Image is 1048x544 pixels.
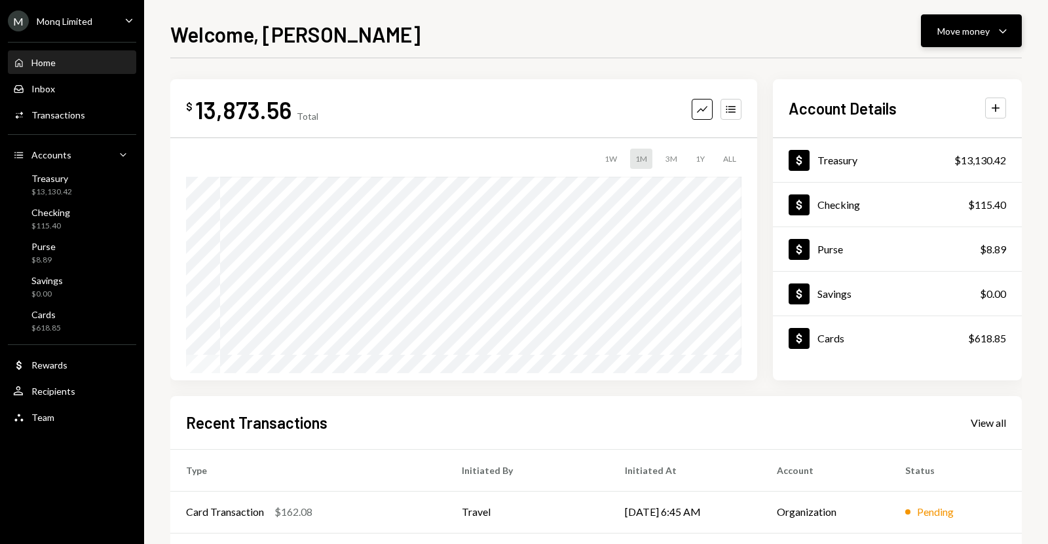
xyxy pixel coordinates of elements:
div: View all [971,416,1006,429]
div: 1W [599,149,622,169]
div: $8.89 [31,255,56,266]
a: Home [8,50,136,74]
div: 3M [660,149,683,169]
div: Cards [817,332,844,344]
a: Rewards [8,353,136,376]
a: Treasury$13,130.42 [773,138,1022,182]
th: Account [761,449,889,491]
div: $13,130.42 [954,153,1006,168]
div: $13,130.42 [31,187,72,198]
div: $ [186,100,193,113]
a: Savings$0.00 [8,271,136,302]
a: Accounts [8,143,136,166]
a: Checking$115.40 [8,203,136,234]
a: Transactions [8,103,136,126]
h2: Account Details [789,98,897,119]
div: ALL [718,149,741,169]
h2: Recent Transactions [186,412,327,433]
td: [DATE] 6:45 AM [609,491,761,533]
div: Purse [817,243,843,255]
div: $8.89 [980,242,1006,257]
button: Move money [921,14,1022,47]
div: Recipients [31,386,75,397]
div: Transactions [31,109,85,120]
div: $0.00 [31,289,63,300]
div: $618.85 [968,331,1006,346]
div: Pending [917,504,954,520]
h1: Welcome, [PERSON_NAME] [170,21,421,47]
td: Organization [761,491,889,533]
a: Purse$8.89 [773,227,1022,271]
a: Cards$618.85 [8,305,136,336]
div: 1M [630,149,652,169]
div: Card Transaction [186,504,264,520]
div: Savings [817,287,851,300]
div: $162.08 [274,504,312,520]
div: $618.85 [31,323,61,334]
a: Recipients [8,379,136,403]
div: Accounts [31,149,71,160]
a: Savings$0.00 [773,272,1022,316]
th: Type [170,449,446,491]
div: Checking [817,198,860,211]
th: Initiated At [609,449,761,491]
a: View all [971,415,1006,429]
div: Checking [31,207,70,218]
div: Total [297,111,318,122]
a: Purse$8.89 [8,237,136,268]
div: 13,873.56 [195,95,291,124]
th: Status [889,449,1022,491]
div: Move money [937,24,990,38]
div: Treasury [817,154,857,166]
a: Treasury$13,130.42 [8,169,136,200]
div: Home [31,57,56,68]
div: Savings [31,275,63,286]
a: Checking$115.40 [773,183,1022,227]
div: Team [31,412,54,423]
div: $0.00 [980,286,1006,302]
div: $115.40 [968,197,1006,213]
td: Travel [446,491,609,533]
a: Inbox [8,77,136,100]
div: Inbox [31,83,55,94]
div: Purse [31,241,56,252]
th: Initiated By [446,449,609,491]
div: $115.40 [31,221,70,232]
div: Rewards [31,359,67,371]
div: Treasury [31,173,72,184]
a: Team [8,405,136,429]
div: 1Y [690,149,710,169]
div: Monq Limited [37,16,92,27]
div: Cards [31,309,61,320]
div: M [8,10,29,31]
a: Cards$618.85 [773,316,1022,360]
